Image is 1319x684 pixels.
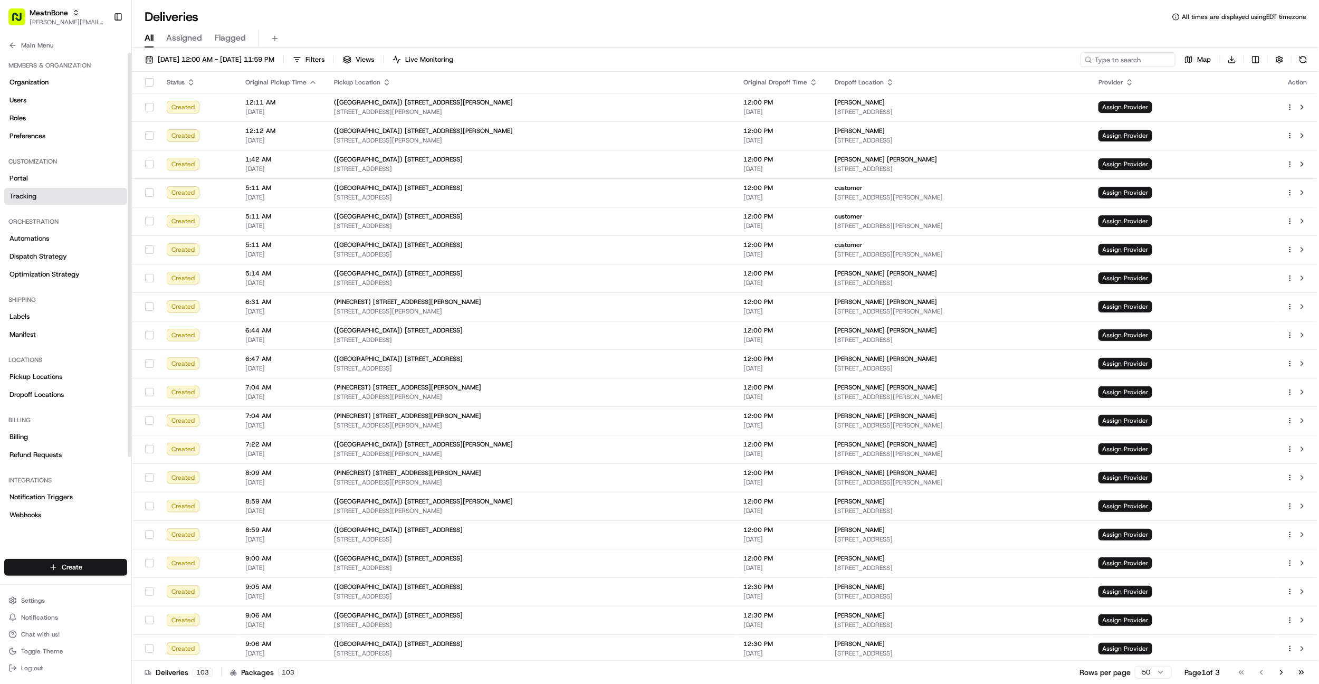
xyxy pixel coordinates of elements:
span: [PERSON_NAME] [835,611,885,620]
span: 12:12 AM [245,127,317,135]
span: Assign Provider [1098,386,1152,398]
img: Wisdom Oko [11,154,27,175]
span: Views [356,55,374,64]
a: Refund Requests [4,446,127,463]
span: [DATE] [743,621,818,629]
span: Assign Provider [1098,130,1152,141]
span: [DATE] [743,478,818,487]
span: 12:00 PM [743,98,818,107]
span: Status [167,78,185,87]
span: [STREET_ADDRESS] [334,621,727,629]
div: Orchestration [4,213,127,230]
span: [STREET_ADDRESS][PERSON_NAME] [334,421,727,430]
span: [STREET_ADDRESS][PERSON_NAME] [334,450,727,458]
a: Dropoff Locations [4,386,127,403]
span: [DATE] [245,592,317,601]
button: See all [164,136,192,148]
span: ([GEOGRAPHIC_DATA]) [STREET_ADDRESS][PERSON_NAME] [334,497,513,506]
span: [STREET_ADDRESS][PERSON_NAME] [835,393,1082,401]
span: [STREET_ADDRESS] [334,364,727,373]
a: Portal [4,170,127,187]
span: [STREET_ADDRESS] [835,136,1082,145]
span: [STREET_ADDRESS] [835,336,1082,344]
span: 7:04 AM [245,383,317,392]
a: Roles [4,110,127,127]
span: ([GEOGRAPHIC_DATA]) [STREET_ADDRESS] [334,155,463,164]
a: Powered byPylon [74,262,128,270]
span: [DATE] [743,136,818,145]
span: Assign Provider [1098,529,1152,540]
span: [STREET_ADDRESS] [835,535,1082,544]
span: [STREET_ADDRESS] [835,649,1082,658]
span: 12:00 PM [743,526,818,534]
button: Log out [4,661,127,676]
span: [STREET_ADDRESS] [334,279,727,287]
div: Page 1 of 3 [1184,667,1220,678]
div: 103 [193,668,213,677]
span: [STREET_ADDRESS][PERSON_NAME] [835,193,1082,202]
span: 8:09 AM [245,469,317,477]
span: Preferences [9,131,45,141]
span: [PERSON_NAME] [835,497,885,506]
span: [STREET_ADDRESS] [334,592,727,601]
span: Original Dropoff Time [743,78,807,87]
span: [PERSON_NAME] [PERSON_NAME] [835,412,937,420]
span: [DATE] [93,193,115,201]
span: Assign Provider [1098,358,1152,369]
a: 💻API Documentation [85,232,174,251]
a: Organization [4,74,127,91]
p: Rows per page [1079,667,1131,678]
button: MeatnBone [30,7,68,18]
span: Assign Provider [1098,272,1152,284]
span: Chat with us! [21,630,60,639]
span: [STREET_ADDRESS][PERSON_NAME] [334,393,727,401]
span: 6:44 AM [245,326,317,335]
span: [DATE] [743,450,818,458]
span: customer [835,241,863,249]
span: Automations [9,234,49,243]
img: Nash [11,11,32,32]
button: Filters [288,52,329,67]
a: Labels [4,308,127,325]
span: [DATE] [245,393,317,401]
span: 12:00 PM [743,383,818,392]
span: Notifications [21,613,58,622]
span: [PERSON_NAME] [835,526,885,534]
span: Portal [9,174,28,183]
span: [DATE] [245,336,317,344]
button: Chat with us! [4,627,127,642]
span: customer [835,184,863,192]
span: [PERSON_NAME][EMAIL_ADDRESS][DOMAIN_NAME] [30,18,105,26]
span: [DATE] [743,108,818,116]
span: 12:00 PM [743,212,818,221]
span: Dropoff Locations [9,390,64,400]
p: Welcome 👋 [11,43,192,60]
span: [STREET_ADDRESS] [835,621,1082,629]
span: [DATE] [743,507,818,515]
span: [STREET_ADDRESS][PERSON_NAME] [835,307,1082,316]
span: 5:11 AM [245,212,317,221]
button: Live Monitoring [388,52,458,67]
span: [STREET_ADDRESS] [334,222,727,230]
span: Billing [9,432,28,442]
button: [DATE] 12:00 AM - [DATE] 11:59 PM [140,52,279,67]
span: Refund Requests [9,450,62,460]
span: Roles [9,113,26,123]
span: Users [9,96,26,105]
span: [DATE] [743,250,818,259]
span: Tracking [9,192,36,201]
span: Assign Provider [1098,215,1152,227]
div: Locations [4,351,127,368]
span: [DATE] 12:00 AM - [DATE] 11:59 PM [158,55,274,64]
span: [DATE] [245,621,317,629]
span: [DATE] [743,393,818,401]
span: [PERSON_NAME] [PERSON_NAME] [835,269,937,278]
span: [STREET_ADDRESS] [835,364,1082,373]
span: 9:06 AM [245,640,317,648]
span: [STREET_ADDRESS][PERSON_NAME] [835,450,1082,458]
span: [DATE] [245,421,317,430]
span: 12:00 PM [743,269,818,278]
span: ([GEOGRAPHIC_DATA]) [STREET_ADDRESS] [334,184,463,192]
span: Assign Provider [1098,158,1152,170]
span: [DATE] [245,193,317,202]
